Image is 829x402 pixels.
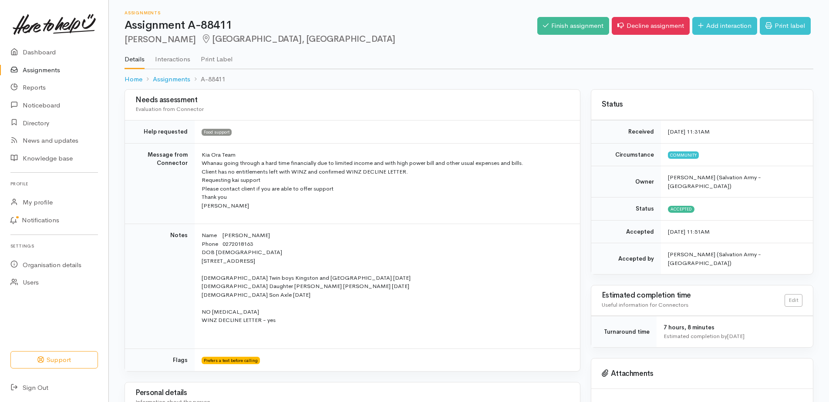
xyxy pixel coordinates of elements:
h3: Estimated completion time [602,291,785,300]
td: Circumstance [591,143,661,166]
span: [PERSON_NAME] (Salvation Army - [GEOGRAPHIC_DATA]) [668,174,761,190]
h3: Attachments [602,369,802,378]
a: Details [125,44,145,69]
a: Home [125,74,142,84]
span: Accepted [668,206,694,213]
time: [DATE] 11:51AM [668,228,710,235]
div: Name [PERSON_NAME] [202,231,570,240]
span: Useful information for Connectors [602,301,688,308]
a: Edit [785,294,802,307]
h3: Needs assessment [135,96,570,104]
a: Decline assignment [612,17,690,35]
span: 7 hours, 8 minutes [664,324,714,331]
h3: Status [602,100,802,109]
h1: Assignment A-88411 [125,19,537,32]
time: [DATE] [727,332,745,340]
h6: Settings [10,240,98,252]
nav: breadcrumb [125,69,813,90]
h6: Profile [10,178,98,190]
td: Status [591,198,661,221]
h3: Personal details [135,389,570,397]
td: Received [591,121,661,144]
td: Notes [125,224,195,349]
div: Phone 0272018163 DOB [DEMOGRAPHIC_DATA] [STREET_ADDRESS] [DEMOGRAPHIC_DATA] Twin boys Kingston an... [202,240,570,342]
a: Finish assignment [537,17,609,35]
td: Turnaround time [591,316,657,348]
a: Print label [760,17,811,35]
span: Evaluation from Connector [135,105,204,113]
p: Kia Ora Team Whanau going through a hard time financially due to limited income and with high pow... [202,151,570,210]
td: Help requested [125,121,195,144]
button: Support [10,351,98,369]
td: [PERSON_NAME] (Salvation Army - [GEOGRAPHIC_DATA]) [661,243,813,275]
time: [DATE] 11:31AM [668,128,710,135]
span: Prefers a text before calling [202,357,260,364]
span: Food support [202,129,232,136]
td: Owner [591,166,661,198]
a: Print Label [201,44,233,68]
h2: [PERSON_NAME] [125,34,537,44]
td: Accepted [591,220,661,243]
div: Estimated completion by [664,332,802,341]
span: [GEOGRAPHIC_DATA], [GEOGRAPHIC_DATA] [201,33,395,44]
a: Assignments [153,74,190,84]
a: Interactions [155,44,190,68]
td: Flags [125,348,195,371]
span: Community [668,151,699,158]
a: Add interaction [692,17,757,35]
td: Accepted by [591,243,661,275]
td: Message from Connector [125,143,195,224]
li: A-88411 [190,74,226,84]
h6: Assignments [125,10,537,15]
